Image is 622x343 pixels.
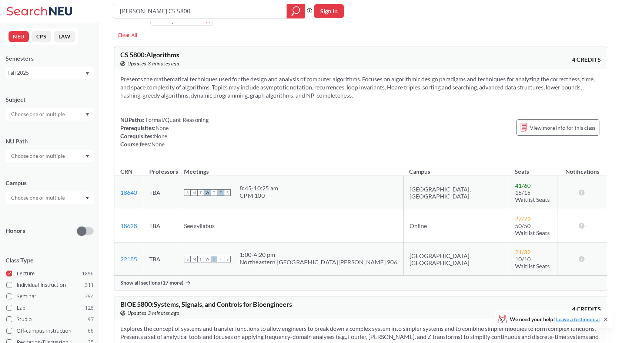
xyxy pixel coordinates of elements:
[86,72,89,75] svg: Dropdown arrow
[120,300,292,308] span: BIOE 5800 : Systems, Signals, and Controls for Bioengineers
[515,189,550,203] span: 15/15 Waitlist Seats
[240,184,278,192] div: 8:45 - 10:25 am
[120,189,137,196] a: 18640
[120,116,209,148] div: NUPaths: Prerequisites: Corequisites: Course fees:
[515,222,550,236] span: 50/50 Waitlist Seats
[86,197,89,200] svg: Dropdown arrow
[6,54,94,62] div: Semesters
[314,4,344,18] button: Sign In
[510,317,600,322] span: We need your help!
[6,256,94,264] span: Class Type
[82,269,94,278] span: 1896
[6,108,94,120] div: Dropdown arrow
[6,191,94,204] div: Dropdown arrow
[6,292,94,301] label: Seminar
[7,152,70,160] input: Choose one or multiple
[509,160,558,176] th: Seats
[85,304,94,312] span: 126
[7,110,70,119] input: Choose one or multiple
[240,258,397,266] div: Northeastern [GEOGRAPHIC_DATA][PERSON_NAME] 906
[120,51,179,59] span: CS 5800 : Algorithms
[240,192,278,199] div: CPM 100
[403,209,509,242] td: Online
[6,227,25,235] p: Honors
[143,160,178,176] th: Professors
[88,315,94,323] span: 97
[530,123,595,132] span: View more info for this class
[32,31,51,42] button: CPS
[154,133,167,139] span: None
[114,276,607,290] div: Show all sections (17 more)
[572,55,601,64] span: 4 CREDITS
[515,182,531,189] span: 41 / 60
[6,326,94,336] label: Off-campus instruction
[217,256,224,262] span: F
[151,141,165,147] span: None
[155,125,169,131] span: None
[7,69,85,77] div: Fall 2025
[86,155,89,158] svg: Dropdown arrow
[403,176,509,209] td: [GEOGRAPHIC_DATA], [GEOGRAPHIC_DATA]
[291,6,300,16] svg: magnifying glass
[191,189,197,196] span: M
[85,292,94,300] span: 294
[120,279,183,286] span: Show all sections (17 more)
[6,150,94,162] div: Dropdown arrow
[120,167,133,176] div: CRN
[120,255,137,262] a: 22185
[6,95,94,103] div: Subject
[143,176,178,209] td: TBA
[6,280,94,290] label: Individual Instruction
[197,256,204,262] span: T
[515,215,531,222] span: 27 / 79
[85,281,94,289] span: 311
[556,316,600,322] a: Leave a testimonial
[211,256,217,262] span: T
[240,251,397,258] div: 1:00 - 4:20 pm
[204,256,211,262] span: W
[88,327,94,335] span: 66
[119,5,281,17] input: Class, professor, course number, "phrase"
[191,256,197,262] span: M
[120,75,601,99] section: Presents the mathematical techniques used for the design and analysis of computer algorithms. Foc...
[403,160,509,176] th: Campus
[184,222,215,229] span: See syllabus
[224,256,231,262] span: S
[184,256,191,262] span: S
[204,189,211,196] span: W
[197,189,204,196] span: T
[143,242,178,276] td: TBA
[184,189,191,196] span: S
[127,309,180,317] span: Updated 3 minutes ago
[127,60,180,68] span: Updated 3 minutes ago
[211,189,217,196] span: T
[7,193,70,202] input: Choose one or multiple
[6,269,94,278] label: Lecture
[6,179,94,187] div: Campus
[114,30,141,41] div: Clear All
[6,67,94,79] div: Fall 2025Dropdown arrow
[178,160,404,176] th: Meetings
[224,189,231,196] span: S
[558,160,607,176] th: Notifications
[217,189,224,196] span: F
[6,137,94,145] div: NU Path
[144,116,209,123] span: Formal/Quant Reasoning
[54,31,75,42] button: LAW
[120,222,137,229] a: 18628
[515,255,550,269] span: 10/10 Waitlist Seats
[86,113,89,116] svg: Dropdown arrow
[515,248,531,255] span: 21 / 32
[6,303,94,313] label: Lab
[143,209,178,242] td: TBA
[403,242,509,276] td: [GEOGRAPHIC_DATA], [GEOGRAPHIC_DATA]
[572,305,601,313] span: 4 CREDITS
[6,315,94,324] label: Studio
[9,31,29,42] button: NEU
[287,4,305,18] div: magnifying glass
